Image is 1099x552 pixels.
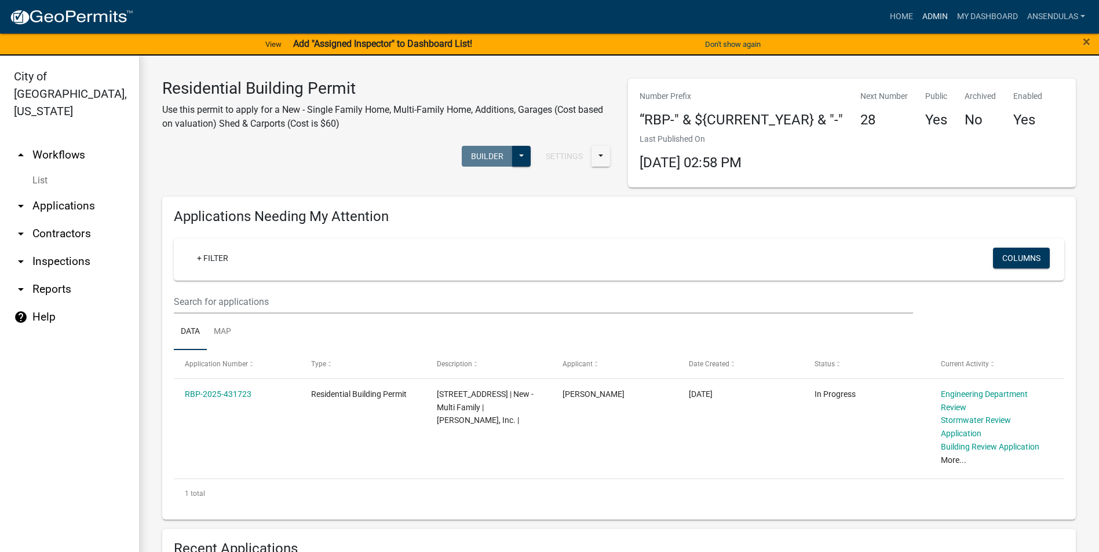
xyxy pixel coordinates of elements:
[640,154,742,171] span: [DATE] 02:58 PM
[162,79,611,98] h3: Residential Building Permit
[640,133,742,145] p: Last Published On
[14,282,28,296] i: arrow_drop_down
[678,350,804,378] datatable-header-cell: Date Created
[815,389,856,399] span: In Progress
[311,389,407,399] span: Residential Building Permit
[1013,90,1042,102] p: Enabled
[14,310,28,324] i: help
[563,389,625,399] span: Zac Rosenow
[174,208,1064,225] h4: Applications Needing My Attention
[993,248,1050,268] button: Columns
[860,112,908,128] h4: 28
[552,350,677,378] datatable-header-cell: Applicant
[174,314,207,351] a: Data
[952,6,1023,28] a: My Dashboard
[14,199,28,213] i: arrow_drop_down
[437,389,534,425] span: 1400 6TH ST N | New - Multi Family | Kuepers, Inc. |
[689,389,713,399] span: 06/05/2025
[640,112,843,128] h4: “RBP-" & ${CURRENT_YEAR} & "-"
[162,103,611,131] p: Use this permit to apply for a New - Single Family Home, Multi-Family Home, Additions, Garages (C...
[185,360,248,368] span: Application Number
[293,38,472,49] strong: Add "Assigned Inspector" to Dashboard List!
[700,35,765,54] button: Don't show again
[426,350,552,378] datatable-header-cell: Description
[174,290,913,314] input: Search for applications
[885,6,918,28] a: Home
[14,255,28,268] i: arrow_drop_down
[965,90,996,102] p: Archived
[185,389,251,399] a: RBP-2025-431723
[804,350,929,378] datatable-header-cell: Status
[188,248,238,268] a: + Filter
[925,112,947,128] h4: Yes
[941,360,989,368] span: Current Activity
[261,35,286,54] a: View
[689,360,729,368] span: Date Created
[14,227,28,241] i: arrow_drop_down
[311,360,326,368] span: Type
[941,455,966,465] a: More...
[437,360,472,368] span: Description
[860,90,908,102] p: Next Number
[1013,112,1042,128] h4: Yes
[1023,6,1090,28] a: ansendulas
[174,479,1064,508] div: 1 total
[925,90,947,102] p: Public
[207,314,238,351] a: Map
[563,360,593,368] span: Applicant
[300,350,425,378] datatable-header-cell: Type
[941,415,1011,438] a: Stormwater Review Application
[918,6,952,28] a: Admin
[930,350,1056,378] datatable-header-cell: Current Activity
[941,442,1039,451] a: Building Review Application
[174,350,300,378] datatable-header-cell: Application Number
[815,360,835,368] span: Status
[462,146,513,167] button: Builder
[1083,34,1090,50] span: ×
[965,112,996,128] h4: No
[640,90,843,102] p: Number Prefix
[536,146,592,167] button: Settings
[1083,35,1090,49] button: Close
[941,389,1028,412] a: Engineering Department Review
[14,148,28,162] i: arrow_drop_up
